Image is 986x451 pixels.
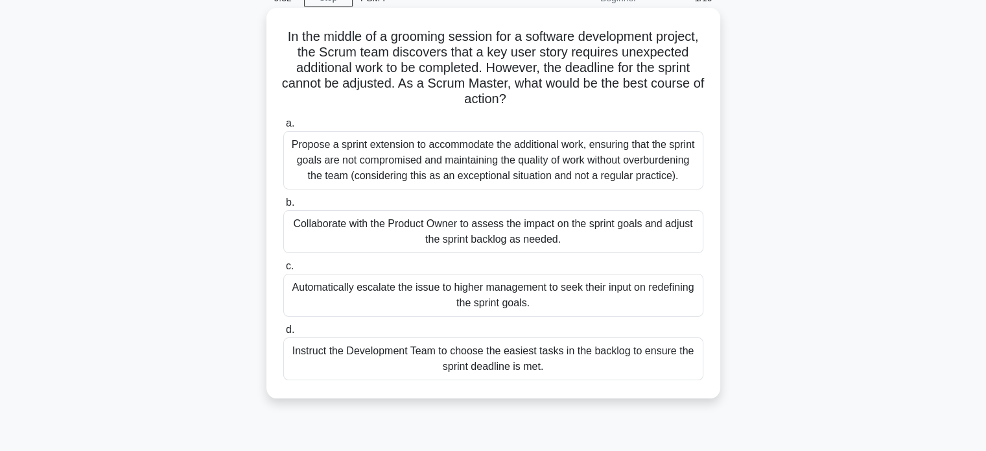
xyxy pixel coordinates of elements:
div: Collaborate with the Product Owner to assess the impact on the sprint goals and adjust the sprint... [283,210,703,253]
div: Propose a sprint extension to accommodate the additional work, ensuring that the sprint goals are... [283,131,703,189]
span: a. [286,117,294,128]
div: Automatically escalate the issue to higher management to seek their input on redefining the sprin... [283,274,703,317]
span: b. [286,197,294,208]
span: d. [286,324,294,335]
h5: In the middle of a grooming session for a software development project, the Scrum team discovers ... [282,29,705,108]
div: Instruct the Development Team to choose the easiest tasks in the backlog to ensure the sprint dea... [283,337,703,380]
span: c. [286,260,294,271]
